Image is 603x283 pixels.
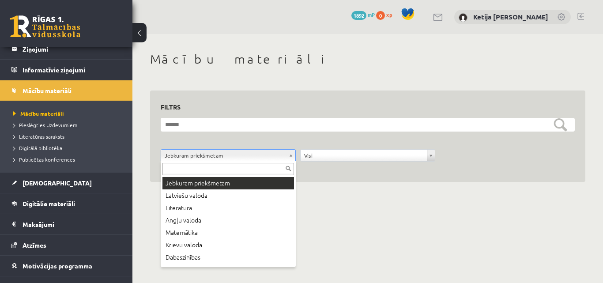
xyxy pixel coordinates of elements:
div: Dabaszinības [162,251,294,264]
div: Literatūra [162,202,294,214]
div: Angļu valoda [162,214,294,226]
div: Latviešu valoda [162,189,294,202]
div: Matemātika [162,226,294,239]
div: Datorika [162,264,294,276]
div: Krievu valoda [162,239,294,251]
div: Jebkuram priekšmetam [162,177,294,189]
